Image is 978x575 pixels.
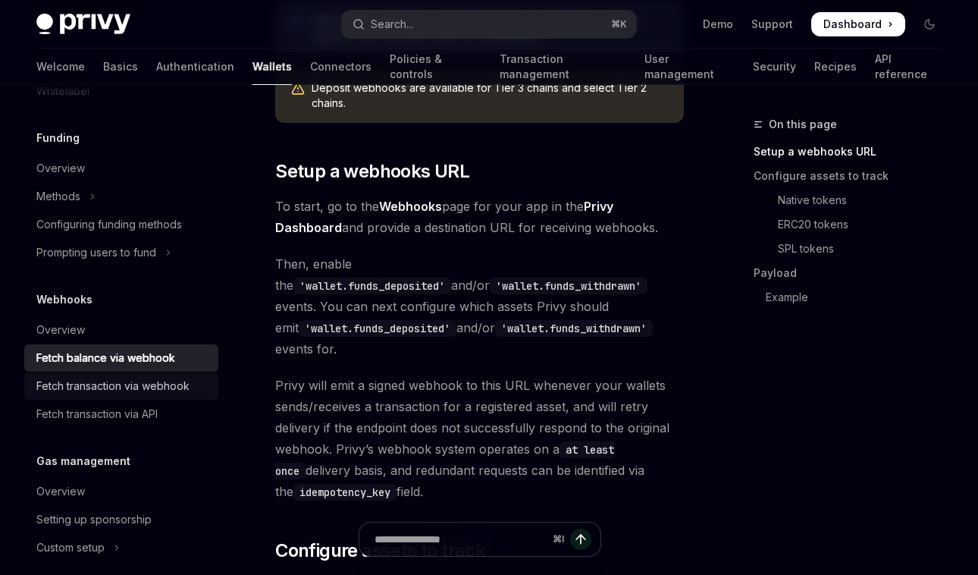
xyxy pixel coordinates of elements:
img: dark logo [36,14,130,35]
code: 'wallet.funds_withdrawn' [490,278,647,294]
svg: Warning [290,82,306,97]
div: Overview [36,159,85,178]
div: Custom setup [36,539,105,557]
div: Overview [36,482,85,501]
code: 'wallet.funds_deposited' [293,278,451,294]
span: ⌘ K [611,18,627,30]
span: Then, enable the and/or events. You can next configure which assets Privy should emit and/or even... [275,253,684,360]
code: 'wallet.funds_withdrawn' [495,320,653,337]
input: Ask a question... [375,523,547,556]
div: Configuring funding methods [36,215,182,234]
div: Search... [371,15,413,33]
a: Recipes [814,49,857,85]
a: Basics [103,49,138,85]
button: Toggle Custom setup section [24,534,218,561]
a: Overview [24,155,218,182]
div: Setting up sponsorship [36,511,152,529]
div: Deposit webhooks are available for Tier 3 chains and select Tier 2 chains. [312,80,669,111]
button: Toggle dark mode [917,12,942,36]
div: Overview [36,321,85,339]
a: User management [644,49,735,85]
code: 'wallet.funds_deposited' [299,320,456,337]
div: Fetch transaction via API [36,405,158,423]
span: Dashboard [823,17,882,32]
a: Policies & controls [390,49,481,85]
a: Dashboard [811,12,905,36]
button: Toggle Methods section [24,183,218,210]
a: Fetch transaction via API [24,401,218,428]
a: Fetch transaction via webhook [24,372,218,400]
a: Overview [24,316,218,344]
a: Demo [703,17,733,32]
h5: Gas management [36,452,130,470]
span: Privy will emit a signed webhook to this URL whenever your wallets sends/receives a transaction f... [275,375,684,502]
div: Methods [36,187,80,206]
span: Setup a webhooks URL [275,159,469,184]
a: Example [754,285,954,309]
a: Setting up sponsorship [24,506,218,533]
span: On this page [769,115,837,134]
a: SPL tokens [754,237,954,261]
div: Fetch balance via webhook [36,349,175,367]
a: Wallets [252,49,292,85]
a: Native tokens [754,188,954,212]
h5: Webhooks [36,291,92,309]
strong: Webhooks [379,199,442,214]
a: Support [751,17,793,32]
div: Fetch transaction via webhook [36,377,190,395]
a: Setup a webhooks URL [754,140,954,164]
a: Configuring funding methods [24,211,218,238]
div: Prompting users to fund [36,244,156,262]
a: Webhooks [379,199,442,215]
a: Welcome [36,49,85,85]
h5: Funding [36,129,80,147]
span: To start, go to the page for your app in the and provide a destination URL for receiving webhooks. [275,196,684,238]
a: Fetch balance via webhook [24,344,218,372]
button: Toggle Prompting users to fund section [24,239,218,266]
a: Payload [754,261,954,285]
a: Authentication [156,49,234,85]
a: Overview [24,478,218,505]
button: Send message [570,529,591,550]
a: Transaction management [500,49,626,85]
code: idempotency_key [293,484,397,501]
a: ERC20 tokens [754,212,954,237]
a: API reference [875,49,942,85]
a: Connectors [310,49,371,85]
button: Open search [342,11,635,38]
a: Security [753,49,796,85]
a: Configure assets to track [754,164,954,188]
